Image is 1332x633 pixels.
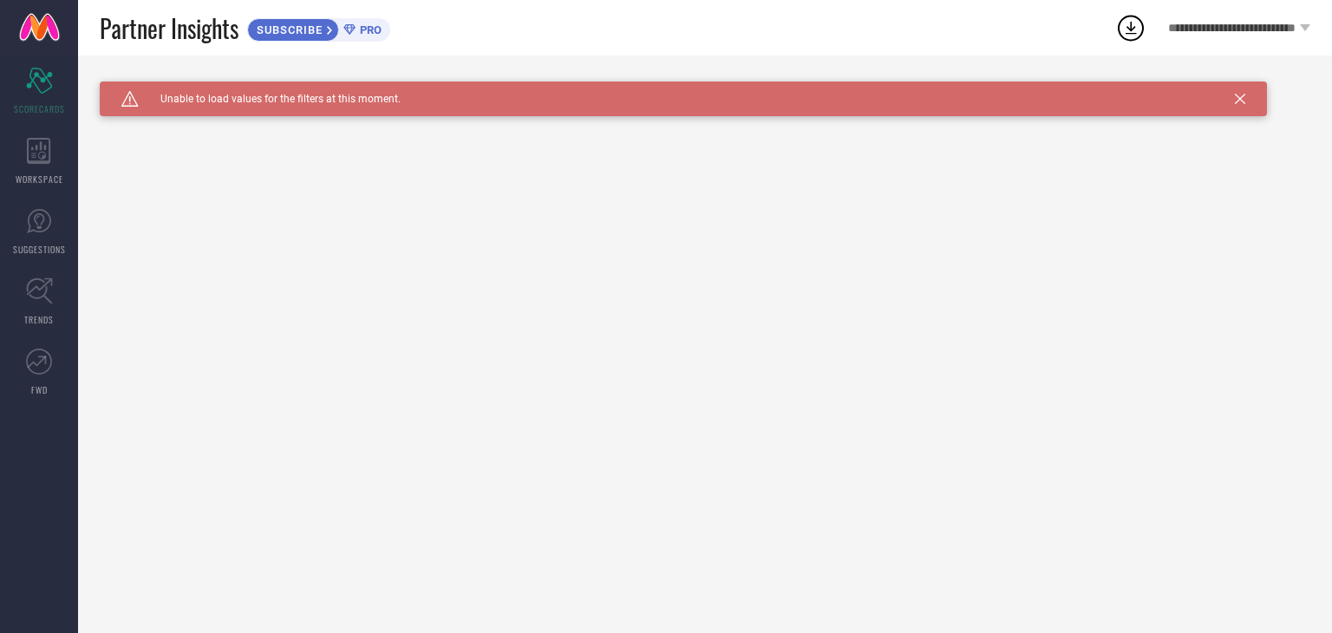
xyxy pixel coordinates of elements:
[139,93,401,105] span: Unable to load values for the filters at this moment.
[356,23,382,36] span: PRO
[100,10,238,46] span: Partner Insights
[14,102,65,115] span: SCORECARDS
[247,14,390,42] a: SUBSCRIBEPRO
[100,82,1310,95] div: Unable to load filters at this moment. Please try later.
[24,313,54,326] span: TRENDS
[248,23,327,36] span: SUBSCRIBE
[1115,12,1146,43] div: Open download list
[31,383,48,396] span: FWD
[16,173,63,186] span: WORKSPACE
[13,243,66,256] span: SUGGESTIONS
